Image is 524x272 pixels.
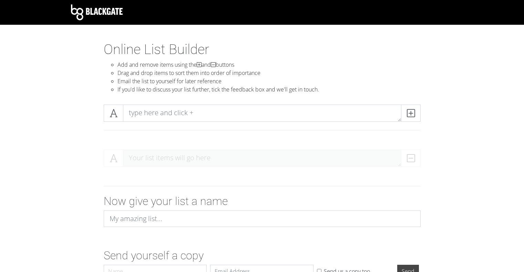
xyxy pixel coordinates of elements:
[104,195,421,208] h2: Now give your list a name
[117,61,421,69] li: Add and remove items using the and buttons
[117,69,421,77] li: Drag and drop items to sort them into order of importance
[117,77,421,85] li: Email the list to yourself for later reference
[117,85,421,94] li: If you'd like to discuss your list further, tick the feedback box and we'll get in touch.
[104,210,421,227] input: My amazing list...
[104,249,421,262] h2: Send yourself a copy
[104,41,421,58] h1: Online List Builder
[71,4,123,20] img: Blackgate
